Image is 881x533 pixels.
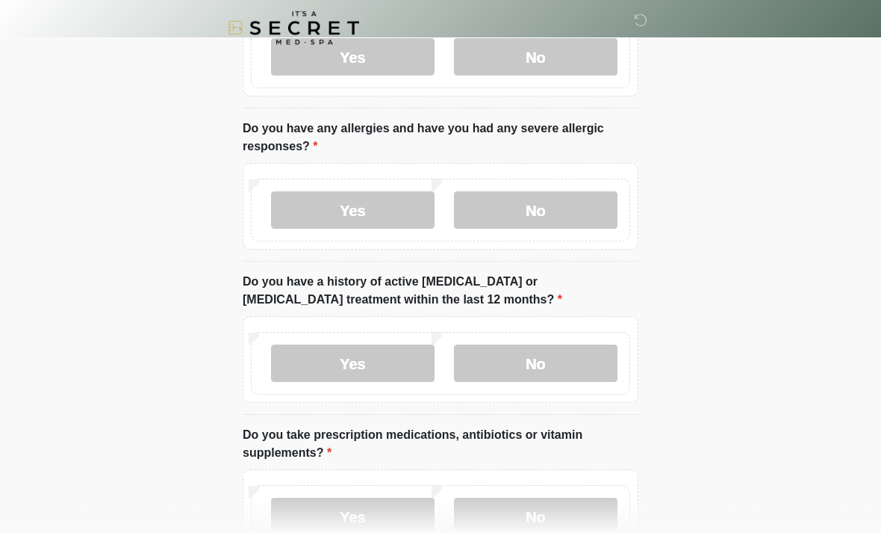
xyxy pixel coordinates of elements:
[271,39,435,76] label: Yes
[243,120,638,156] label: Do you have any allergies and have you had any severe allergic responses?
[243,274,638,309] label: Do you have a history of active [MEDICAL_DATA] or [MEDICAL_DATA] treatment within the last 12 mon...
[228,11,359,45] img: It's A Secret Med Spa Logo
[271,345,435,383] label: Yes
[271,192,435,229] label: Yes
[243,427,638,463] label: Do you take prescription medications, antibiotics or vitamin supplements?
[454,345,617,383] label: No
[454,192,617,229] label: No
[454,39,617,76] label: No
